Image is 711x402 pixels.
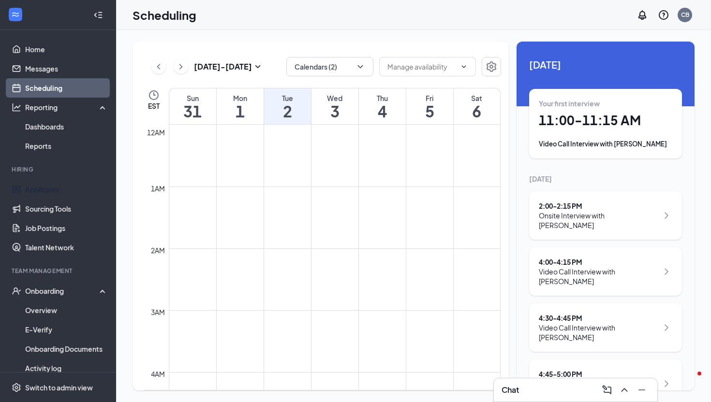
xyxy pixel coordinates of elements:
[169,93,216,103] div: Sun
[454,103,501,119] h1: 6
[145,127,167,138] div: 12am
[264,93,311,103] div: Tue
[634,382,650,398] button: Minimize
[264,103,311,119] h1: 2
[311,88,358,124] a: September 3, 2025
[529,174,682,184] div: [DATE]
[359,88,406,124] a: September 4, 2025
[217,103,264,119] h1: 1
[25,136,108,156] a: Reports
[25,238,108,257] a: Talent Network
[217,93,264,103] div: Mon
[661,378,672,389] svg: ChevronRight
[93,10,103,20] svg: Collapse
[678,369,701,392] iframe: Intercom live chat
[661,322,672,333] svg: ChevronRight
[539,313,658,323] div: 4:30 - 4:45 PM
[149,183,167,194] div: 1am
[502,385,519,395] h3: Chat
[149,307,167,317] div: 3am
[286,57,373,76] button: Calendars (2)ChevronDown
[12,102,21,112] svg: Analysis
[264,88,311,124] a: September 2, 2025
[25,102,108,112] div: Reporting
[355,62,365,72] svg: ChevronDown
[133,7,196,23] h1: Scheduling
[151,59,166,74] button: ChevronLeft
[637,9,648,21] svg: Notifications
[148,89,160,101] svg: Clock
[406,93,453,103] div: Fri
[217,88,264,124] a: September 1, 2025
[149,369,167,379] div: 4am
[154,61,163,72] svg: ChevronLeft
[636,384,648,396] svg: Minimize
[539,323,658,342] div: Video Call Interview with [PERSON_NAME]
[619,384,630,396] svg: ChevronUp
[25,383,93,392] div: Switch to admin view
[539,267,658,286] div: Video Call Interview with [PERSON_NAME]
[681,11,689,19] div: CB
[359,103,406,119] h1: 4
[25,218,108,238] a: Job Postings
[311,93,358,103] div: Wed
[454,88,501,124] a: September 6, 2025
[454,93,501,103] div: Sat
[661,210,672,221] svg: ChevronRight
[25,117,108,136] a: Dashboards
[539,99,672,108] div: Your first interview
[617,382,632,398] button: ChevronUp
[599,382,615,398] button: ComposeMessage
[169,88,216,124] a: August 31, 2025
[359,93,406,103] div: Thu
[406,88,453,124] a: September 5, 2025
[539,139,672,149] div: Video Call Interview with [PERSON_NAME]
[176,61,186,72] svg: ChevronRight
[149,245,167,256] div: 2am
[601,384,613,396] svg: ComposeMessage
[194,61,252,72] h3: [DATE] - [DATE]
[12,383,21,392] svg: Settings
[25,320,108,339] a: E-Verify
[25,59,108,78] a: Messages
[539,211,658,230] div: Onsite Interview with [PERSON_NAME]
[12,286,21,296] svg: UserCheck
[539,369,658,379] div: 4:45 - 5:00 PM
[25,359,108,378] a: Activity log
[486,61,497,72] svg: Settings
[148,101,160,111] span: EST
[311,103,358,119] h1: 3
[539,201,658,211] div: 2:00 - 2:15 PM
[11,10,20,19] svg: WorkstreamLogo
[661,266,672,277] svg: ChevronRight
[12,267,106,275] div: Team Management
[25,286,100,296] div: Onboarding
[482,57,501,76] button: Settings
[25,339,108,359] a: Onboarding Documents
[406,103,453,119] h1: 5
[25,40,108,59] a: Home
[529,57,682,72] span: [DATE]
[25,180,108,199] a: Applicants
[25,199,108,218] a: Sourcing Tools
[387,61,456,72] input: Manage availability
[12,165,106,173] div: Hiring
[539,257,658,267] div: 4:00 - 4:15 PM
[658,9,669,21] svg: QuestionInfo
[252,61,264,72] svg: SmallChevronDown
[460,63,468,71] svg: ChevronDown
[539,112,672,129] h1: 11:00 - 11:15 AM
[25,78,108,98] a: Scheduling
[25,301,108,320] a: Overview
[169,103,216,119] h1: 31
[174,59,188,74] button: ChevronRight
